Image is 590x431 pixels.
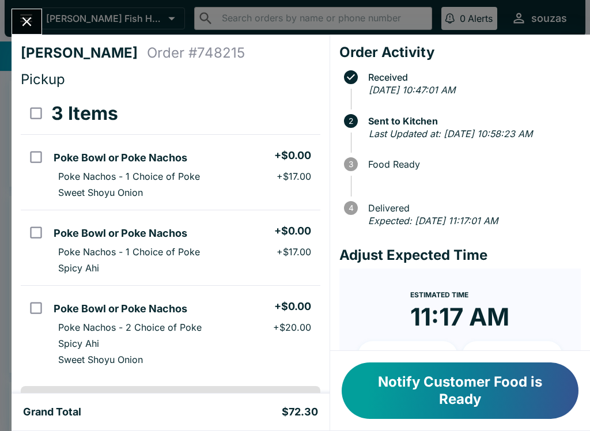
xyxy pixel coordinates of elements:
span: Food Ready [362,159,581,169]
h5: + $0.00 [274,149,311,162]
em: [DATE] 10:47:01 AM [369,84,455,96]
p: Poke Nachos - 1 Choice of Poke [58,171,200,182]
h4: [PERSON_NAME] [21,44,147,62]
span: Received [362,72,581,82]
em: Expected: [DATE] 11:17:01 AM [368,215,498,226]
h5: $72.30 [282,405,318,419]
h5: Grand Total [23,405,81,419]
text: 3 [349,160,353,169]
button: Close [12,9,41,34]
h4: Order Activity [339,44,581,61]
h5: + $0.00 [274,224,311,238]
em: Last Updated at: [DATE] 10:58:23 AM [369,128,532,139]
p: Poke Nachos - 2 Choice of Poke [58,322,202,333]
text: 4 [348,203,353,213]
p: + $17.00 [277,171,311,182]
p: + $20.00 [273,322,311,333]
p: + $17.00 [277,246,311,258]
h5: Poke Bowl or Poke Nachos [54,226,187,240]
time: 11:17 AM [410,302,509,332]
h5: + $0.00 [274,300,311,313]
p: Sweet Shoyu Onion [58,354,143,365]
span: Sent to Kitchen [362,116,581,126]
text: 2 [349,116,353,126]
button: Notify Customer Food is Ready [342,362,578,419]
h4: Order # 748215 [147,44,245,62]
button: + 10 [358,341,458,370]
h4: Adjust Expected Time [339,247,581,264]
p: Poke Nachos - 1 Choice of Poke [58,246,200,258]
span: Pickup [21,71,65,88]
span: Delivered [362,203,581,213]
table: orders table [21,93,320,377]
h3: 3 Items [51,102,118,125]
p: Sweet Shoyu Onion [58,187,143,198]
p: Spicy Ahi [58,262,99,274]
h5: Poke Bowl or Poke Nachos [54,302,187,316]
h5: Poke Bowl or Poke Nachos [54,151,187,165]
button: + 20 [462,341,562,370]
p: Spicy Ahi [58,338,99,349]
span: Estimated Time [410,290,468,299]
